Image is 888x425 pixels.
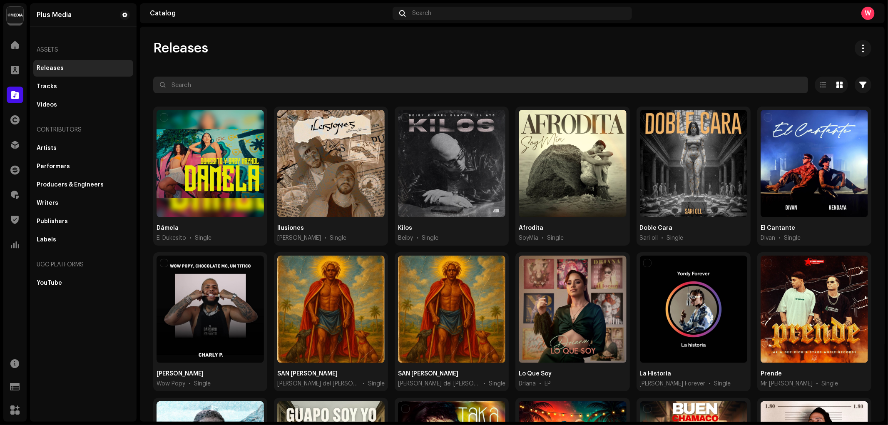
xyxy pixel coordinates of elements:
re-m-nav-item: Artists [33,140,133,157]
span: SoyMia [519,234,538,242]
span: • [662,234,664,242]
div: SAN LÁZARO [277,370,338,378]
div: La Historia [640,370,672,378]
span: Releases [153,40,208,57]
span: • [483,380,485,388]
re-m-nav-item: Publishers [33,213,133,230]
re-m-nav-item: Performers [33,158,133,175]
div: Afrodita [519,224,543,232]
div: Dámela [157,224,179,232]
span: • [324,234,326,242]
div: Writers [37,200,58,206]
re-m-nav-item: YouTube [33,275,133,291]
div: Publishers [37,218,68,225]
img: d0ab9f93-6901-4547-93e9-494644ae73ba [7,7,23,23]
span: Beiby [398,234,413,242]
div: EP [545,380,551,388]
div: W [861,7,875,20]
re-m-nav-item: Writers [33,195,133,211]
span: • [709,380,711,388]
span: Search [412,10,431,17]
re-m-nav-item: Labels [33,231,133,248]
re-m-nav-item: Producers & Engineers [33,176,133,193]
re-a-nav-header: UGC Platforms [33,255,133,275]
span: El Dukesito [157,234,186,242]
div: Single [195,234,211,242]
div: Prende [761,370,782,378]
span: • [189,234,192,242]
span: Wow Popy [157,380,185,388]
re-a-nav-header: Assets [33,40,133,60]
span: • [189,380,191,388]
div: YouTube [37,280,62,286]
span: • [363,380,365,388]
div: Producers & Engineers [37,181,104,188]
div: SAN LÁZARO [398,370,458,378]
div: Single [714,380,731,388]
div: Single [821,380,838,388]
re-m-nav-item: Tracks [33,78,133,95]
re-a-nav-header: Contributors [33,120,133,140]
span: Divan [761,234,775,242]
div: Single [330,234,346,242]
div: Charly P [157,370,204,378]
div: Artists [37,145,57,152]
div: Performers [37,163,70,170]
div: Single [667,234,684,242]
re-m-nav-item: Releases [33,60,133,77]
div: Single [784,234,801,242]
div: Single [422,234,438,242]
div: Single [489,380,505,388]
span: • [542,234,544,242]
span: Yordy Forever [640,380,706,388]
span: Sari oll [640,234,658,242]
span: • [816,380,818,388]
span: Mr Adonis [761,380,813,388]
span: • [416,234,418,242]
input: Search [153,77,808,93]
div: Lo Que Soy [519,370,552,378]
span: • [779,234,781,242]
div: Releases [37,65,64,72]
div: Videos [37,102,57,108]
div: Doble Cara [640,224,673,232]
div: Ilusiones [277,224,304,232]
span: Joao del Monte [277,380,359,388]
div: Single [368,380,385,388]
span: • [539,380,541,388]
div: Kilos [398,224,412,232]
div: Catalog [150,10,389,17]
div: Tracks [37,83,57,90]
span: Driana [519,380,536,388]
re-m-nav-item: Videos [33,97,133,113]
div: Single [547,234,564,242]
span: Joao del Monte [398,380,480,388]
div: Plus Media [37,12,72,18]
div: Labels [37,236,56,243]
div: Single [194,380,211,388]
div: El Cantante [761,224,795,232]
span: Ale Ruz [277,234,321,242]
